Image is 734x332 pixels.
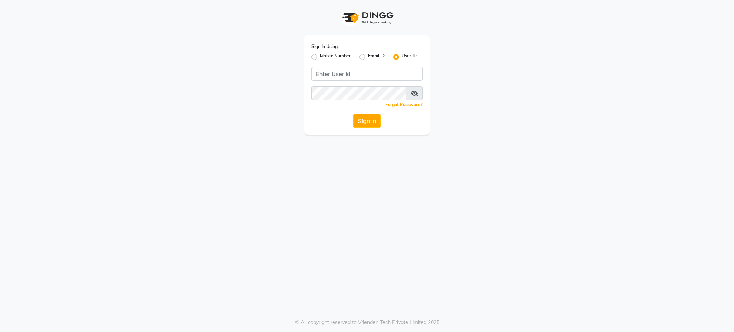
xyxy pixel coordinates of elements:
input: Username [311,86,406,100]
label: User ID [402,53,417,61]
input: Username [311,67,423,81]
img: logo1.svg [338,7,396,28]
label: Mobile Number [320,53,351,61]
a: Forgot Password? [385,102,423,107]
label: Email ID [368,53,385,61]
button: Sign In [353,114,381,128]
label: Sign In Using: [311,43,339,50]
